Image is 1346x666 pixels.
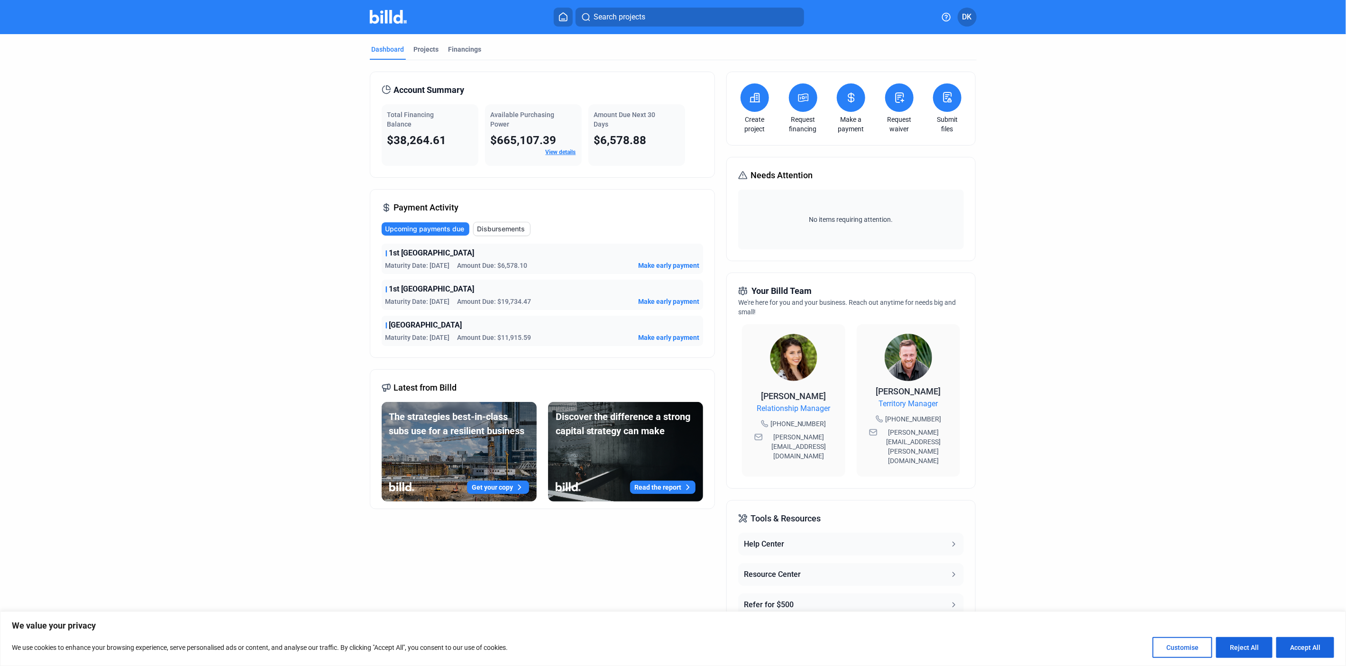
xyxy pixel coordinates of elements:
[770,334,817,381] img: Relationship Manager
[414,45,439,54] div: Projects
[385,261,450,270] span: Maturity Date: [DATE]
[458,297,531,306] span: Amount Due: $19,734.47
[477,224,525,234] span: Disbursements
[491,111,555,128] span: Available Purchasing Power
[594,134,647,147] span: $6,578.88
[883,115,916,134] a: Request waiver
[638,333,699,342] button: Make early payment
[389,247,475,259] span: 1st [GEOGRAPHIC_DATA]
[467,481,529,494] button: Get your copy
[394,201,459,214] span: Payment Activity
[738,299,956,316] span: We're here for you and your business. Reach out anytime for needs big and small!
[744,538,784,550] div: Help Center
[738,563,964,586] button: Resource Center
[757,403,831,414] span: Relationship Manager
[458,333,531,342] span: Amount Due: $11,915.59
[751,169,813,182] span: Needs Attention
[834,115,868,134] a: Make a payment
[765,432,833,461] span: [PERSON_NAME][EMAIL_ADDRESS][DOMAIN_NAME]
[491,134,557,147] span: $665,107.39
[449,45,482,54] div: Financings
[879,428,948,465] span: [PERSON_NAME][EMAIL_ADDRESS][PERSON_NAME][DOMAIN_NAME]
[382,222,469,236] button: Upcoming payments due
[594,111,656,128] span: Amount Due Next 30 Days
[770,419,826,429] span: [PHONE_NUMBER]
[630,481,696,494] button: Read the report
[372,45,404,54] div: Dashboard
[473,222,531,236] button: Disbursements
[931,115,964,134] a: Submit files
[389,283,475,295] span: 1st [GEOGRAPHIC_DATA]
[389,319,462,331] span: [GEOGRAPHIC_DATA]
[751,512,821,525] span: Tools & Resources
[751,284,812,298] span: Your Billd Team
[458,261,528,270] span: Amount Due: $6,578.10
[387,111,434,128] span: Total Financing Balance
[1276,637,1334,658] button: Accept All
[576,8,804,27] button: Search projects
[885,414,941,424] span: [PHONE_NUMBER]
[761,391,826,401] span: [PERSON_NAME]
[958,8,977,27] button: DK
[385,224,465,234] span: Upcoming payments due
[385,333,450,342] span: Maturity Date: [DATE]
[12,642,508,653] p: We use cookies to enhance your browsing experience, serve personalised ads or content, and analys...
[389,410,529,438] div: The strategies best-in-class subs use for a resilient business
[744,599,794,611] div: Refer for $500
[12,620,1334,631] p: We value your privacy
[556,410,696,438] div: Discover the difference a strong capital strategy can make
[787,115,820,134] a: Request financing
[879,398,938,410] span: Territory Manager
[738,115,771,134] a: Create project
[738,593,964,616] button: Refer for $500
[594,11,645,23] span: Search projects
[885,334,932,381] img: Territory Manager
[962,11,972,23] span: DK
[394,83,465,97] span: Account Summary
[876,386,941,396] span: [PERSON_NAME]
[738,533,964,556] button: Help Center
[394,381,457,394] span: Latest from Billd
[546,149,576,155] a: View details
[638,261,699,270] button: Make early payment
[638,297,699,306] button: Make early payment
[1153,637,1212,658] button: Customise
[387,134,447,147] span: $38,264.61
[385,297,450,306] span: Maturity Date: [DATE]
[1216,637,1273,658] button: Reject All
[370,10,407,24] img: Billd Company Logo
[742,215,960,224] span: No items requiring attention.
[744,569,801,580] div: Resource Center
